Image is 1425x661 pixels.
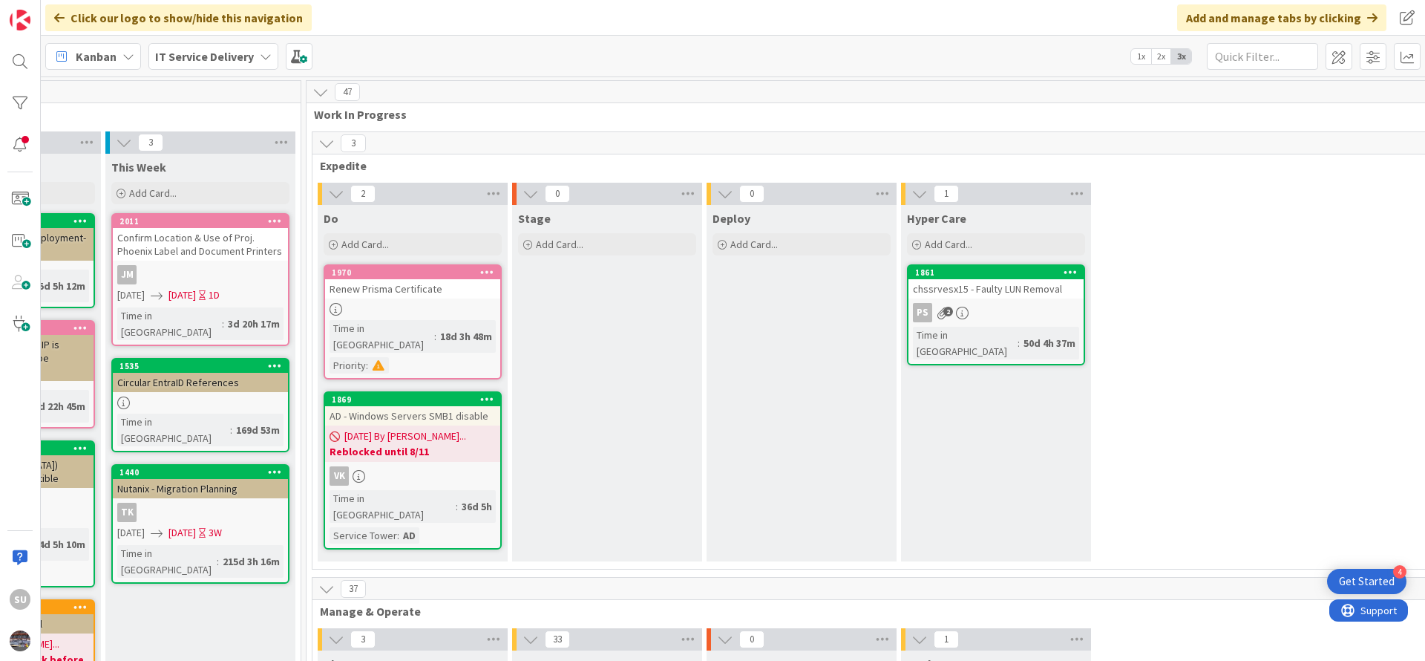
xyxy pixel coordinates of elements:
[113,373,288,392] div: Circular EntraID References
[925,238,972,251] span: Add Card...
[1151,49,1171,64] span: 2x
[913,327,1018,359] div: Time in [GEOGRAPHIC_DATA]
[341,134,366,152] span: 3
[113,265,288,284] div: JM
[117,307,222,340] div: Time in [GEOGRAPHIC_DATA]
[325,393,500,406] div: 1869
[119,361,288,371] div: 1535
[219,553,284,570] div: 215d 3h 16m
[325,393,500,426] div: 1869AD - Windows Servers SMB1 disable
[1177,4,1386,31] div: Add and manage tabs by clicking
[739,631,764,648] span: 0
[545,631,570,648] span: 33
[209,525,222,541] div: 3W
[117,414,230,446] div: Time in [GEOGRAPHIC_DATA]
[458,498,496,515] div: 36d 5h
[730,238,778,251] span: Add Card...
[536,238,583,251] span: Add Card...
[113,215,288,228] div: 2011
[325,406,500,426] div: AD - Windows Servers SMB1 disable
[113,215,288,261] div: 2011Confirm Location & Use of Proj. Phoenix Label and Document Printers
[330,444,496,459] b: Reblocked until 8/11
[119,216,288,227] div: 2011
[436,328,496,345] div: 18d 3h 48m
[117,265,137,284] div: JM
[907,211,966,226] span: Hyper Care
[1339,574,1395,589] div: Get Started
[155,49,254,64] b: IT Service Delivery
[111,160,166,175] span: This Week
[350,185,376,203] span: 2
[908,266,1084,279] div: 1861
[30,278,89,294] div: 35d 5h 12m
[908,266,1084,299] div: 1861chssrvesx15 - Faulty LUN Removal
[1327,569,1406,594] div: Open Get Started checklist, remaining modules: 4
[1207,43,1318,70] input: Quick Filter...
[31,2,68,20] span: Support
[341,238,389,251] span: Add Card...
[76,48,117,65] span: Kanban
[330,527,397,544] div: Service Tower
[739,185,764,203] span: 0
[913,303,932,322] div: PS
[934,631,959,648] span: 1
[908,303,1084,322] div: PS
[456,498,458,515] span: :
[330,490,456,523] div: Time in [GEOGRAPHIC_DATA]
[10,631,30,651] img: avatar
[209,287,220,303] div: 1D
[1018,335,1020,351] span: :
[1171,49,1191,64] span: 3x
[45,4,312,31] div: Click our logo to show/hide this navigation
[545,185,570,203] span: 0
[350,631,376,648] span: 3
[915,267,1084,278] div: 1861
[943,307,953,316] span: 2
[230,422,232,438] span: :
[113,359,288,392] div: 1535Circular EntraID References
[117,545,217,578] div: Time in [GEOGRAPHIC_DATA]
[712,211,750,226] span: Deploy
[1393,565,1406,579] div: 4
[111,464,289,584] a: 1440Nutanix - Migration PlanningTK[DATE][DATE]3WTime in [GEOGRAPHIC_DATA]:215d 3h 16m
[111,213,289,346] a: 2011Confirm Location & Use of Proj. Phoenix Label and Document PrintersJM[DATE][DATE]1DTime in [G...
[518,211,551,226] span: Stage
[168,525,196,541] span: [DATE]
[324,211,338,226] span: Do
[1131,49,1151,64] span: 1x
[324,264,502,380] a: 1970Renew Prisma CertificateTime in [GEOGRAPHIC_DATA]:18d 3h 48mPriority:
[24,398,89,414] div: 81d 22h 45m
[907,264,1085,365] a: 1861chssrvesx15 - Faulty LUN RemovalPSTime in [GEOGRAPHIC_DATA]:50d 4h 37m
[222,316,224,332] span: :
[397,527,399,544] span: :
[330,320,434,353] div: Time in [GEOGRAPHIC_DATA]
[325,266,500,279] div: 1970
[217,553,219,570] span: :
[332,267,500,278] div: 1970
[119,467,288,478] div: 1440
[113,228,288,261] div: Confirm Location & Use of Proj. Phoenix Label and Document Printers
[341,580,366,598] span: 37
[399,527,419,544] div: AD
[344,429,466,444] span: [DATE] By [PERSON_NAME]...
[1020,335,1079,351] div: 50d 4h 37m
[113,466,288,498] div: 1440Nutanix - Migration Planning
[934,185,959,203] span: 1
[434,328,436,345] span: :
[111,358,289,452] a: 1535Circular EntraID ReferencesTime in [GEOGRAPHIC_DATA]:169d 53m
[129,186,177,200] span: Add Card...
[10,10,30,30] img: Visit kanbanzone.com
[332,394,500,405] div: 1869
[24,536,89,553] div: 484d 5h 10m
[324,391,502,550] a: 1869AD - Windows Servers SMB1 disable[DATE] By [PERSON_NAME]...Reblocked until 8/11VKTime in [GEO...
[113,359,288,373] div: 1535
[325,466,500,486] div: VK
[366,357,368,374] span: :
[908,279,1084,299] div: chssrvesx15 - Faulty LUN Removal
[113,466,288,479] div: 1440
[232,422,284,438] div: 169d 53m
[113,479,288,498] div: Nutanix - Migration Planning
[113,503,288,522] div: TK
[330,357,366,374] div: Priority
[325,279,500,299] div: Renew Prisma Certificate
